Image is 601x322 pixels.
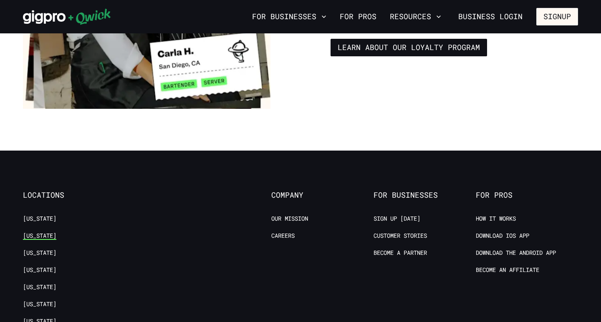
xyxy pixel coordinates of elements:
[271,215,308,223] a: Our Mission
[23,266,56,274] a: [US_STATE]
[374,191,476,200] span: For Businesses
[23,249,56,257] a: [US_STATE]
[451,8,530,25] a: Business Login
[374,215,420,223] a: Sign up [DATE]
[374,232,427,240] a: Customer stories
[271,232,295,240] a: Careers
[23,191,125,200] span: Locations
[23,283,56,291] a: [US_STATE]
[536,8,578,25] button: Signup
[476,215,516,223] a: How it Works
[476,191,578,200] span: For Pros
[336,10,380,24] a: For Pros
[476,232,529,240] a: Download IOS App
[249,10,330,24] button: For Businesses
[331,39,487,56] a: Learn about our Loyalty Program
[23,300,56,308] a: [US_STATE]
[23,215,56,223] a: [US_STATE]
[476,249,556,257] a: Download the Android App
[476,266,539,274] a: Become an Affiliate
[271,191,374,200] span: Company
[374,249,427,257] a: Become a Partner
[23,232,56,240] a: [US_STATE]
[386,10,444,24] button: Resources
